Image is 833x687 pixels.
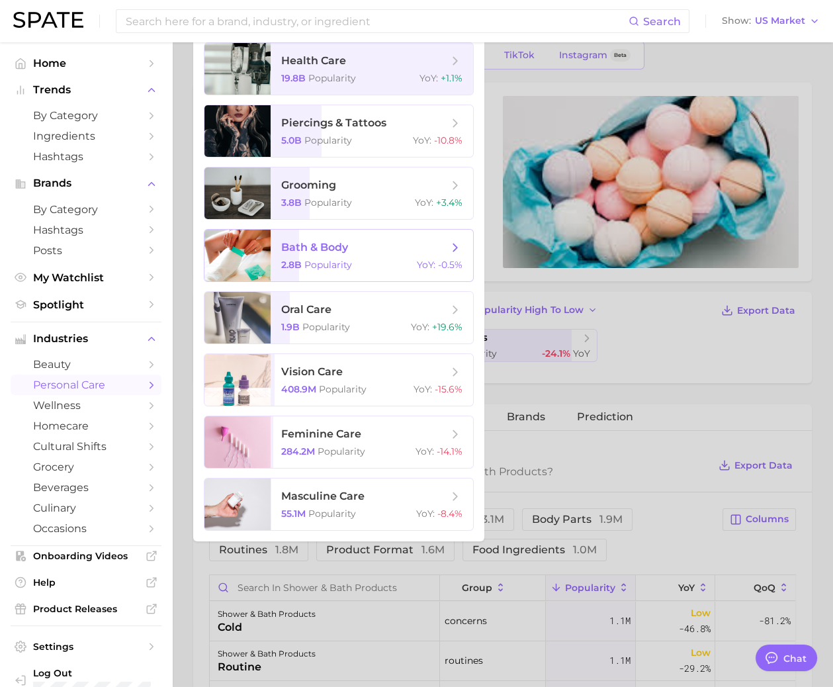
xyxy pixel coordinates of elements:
a: beauty [11,354,161,375]
span: occasions [33,522,139,535]
a: Help [11,572,161,592]
a: My Watchlist [11,267,161,288]
a: occasions [11,518,161,539]
a: culinary [11,498,161,518]
span: 55.1m [281,508,306,520]
span: masculine care [281,490,365,502]
span: Popularity [308,72,356,84]
span: Popularity [318,445,365,457]
span: Trends [33,84,139,96]
span: by Category [33,109,139,122]
span: health care [281,54,346,67]
span: Popularity [319,383,367,395]
span: YoY : [416,445,434,457]
a: grocery [11,457,161,477]
span: 284.2m [281,445,315,457]
span: 3.8b [281,197,302,208]
span: Brands [33,177,139,189]
span: +19.6% [432,321,462,333]
span: -14.1% [437,445,462,457]
a: Home [11,53,161,73]
button: Trends [11,80,161,100]
span: Ingredients [33,130,139,142]
input: Search here for a brand, industry, or ingredient [124,10,629,32]
span: YoY : [415,197,433,208]
span: piercings & tattoos [281,116,386,129]
span: homecare [33,420,139,432]
span: Industries [33,333,139,345]
span: bath & body [281,241,348,253]
span: beauty [33,358,139,371]
span: Onboarding Videos [33,550,139,562]
a: wellness [11,395,161,416]
span: YoY : [417,259,435,271]
span: YoY : [416,508,435,520]
a: personal care [11,375,161,395]
span: Product Releases [33,603,139,615]
span: Posts [33,244,139,257]
span: YoY : [411,321,429,333]
a: Spotlight [11,295,161,315]
span: 5.0b [281,134,302,146]
a: Onboarding Videos [11,546,161,566]
a: homecare [11,416,161,436]
span: Search [643,15,681,28]
span: feminine care [281,428,361,440]
a: beverages [11,477,161,498]
a: by Category [11,199,161,220]
a: cultural shifts [11,436,161,457]
span: Help [33,576,139,588]
span: +3.4% [436,197,462,208]
span: Settings [33,641,139,653]
span: Spotlight [33,298,139,311]
span: -8.4% [437,508,462,520]
span: YoY : [413,134,431,146]
span: Log Out [33,667,168,679]
a: Product Releases [11,599,161,619]
span: Home [33,57,139,69]
span: Hashtags [33,224,139,236]
span: Show [722,17,751,24]
span: Popularity [304,134,352,146]
span: grocery [33,461,139,473]
a: Posts [11,240,161,261]
span: oral care [281,303,331,316]
span: beverages [33,481,139,494]
a: Settings [11,637,161,657]
span: 19.8b [281,72,306,84]
ul: Change Category [193,32,484,541]
button: ShowUS Market [719,13,823,30]
span: by Category [33,203,139,216]
span: 408.9m [281,383,316,395]
span: YoY : [419,72,438,84]
span: cultural shifts [33,440,139,453]
span: grooming [281,179,336,191]
button: Industries [11,329,161,349]
span: Hashtags [33,150,139,163]
span: Popularity [304,259,352,271]
a: Hashtags [11,146,161,167]
span: vision care [281,365,343,378]
span: US Market [755,17,805,24]
span: culinary [33,502,139,514]
img: SPATE [13,12,83,28]
span: -15.6% [435,383,462,395]
span: +1.1% [441,72,462,84]
span: Popularity [304,197,352,208]
span: -0.5% [438,259,462,271]
a: Hashtags [11,220,161,240]
span: 2.8b [281,259,302,271]
a: Ingredients [11,126,161,146]
span: 1.9b [281,321,300,333]
span: YoY : [414,383,432,395]
span: wellness [33,399,139,412]
span: Popularity [308,508,356,520]
span: personal care [33,379,139,391]
span: Popularity [302,321,350,333]
span: My Watchlist [33,271,139,284]
a: by Category [11,105,161,126]
span: -10.8% [434,134,462,146]
button: Brands [11,173,161,193]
